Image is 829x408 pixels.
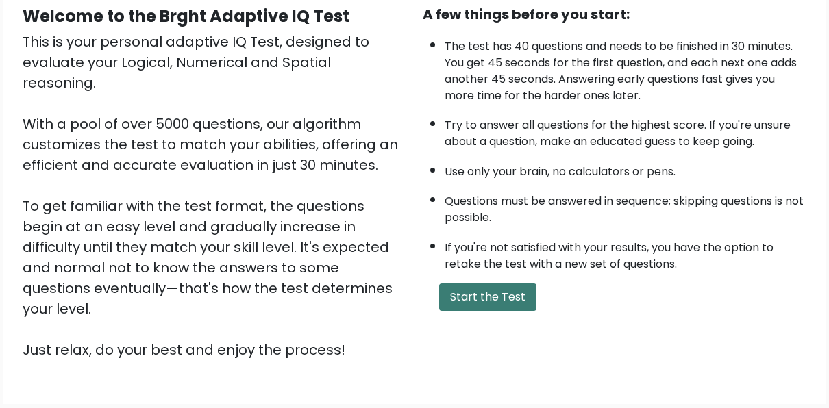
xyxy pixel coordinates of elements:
button: Start the Test [439,283,536,311]
li: Use only your brain, no calculators or pens. [445,157,806,180]
li: Questions must be answered in sequence; skipping questions is not possible. [445,186,806,226]
div: A few things before you start: [423,4,806,25]
b: Welcome to the Brght Adaptive IQ Test [23,5,349,27]
div: This is your personal adaptive IQ Test, designed to evaluate your Logical, Numerical and Spatial ... [23,31,406,360]
li: The test has 40 questions and needs to be finished in 30 minutes. You get 45 seconds for the firs... [445,31,806,104]
li: Try to answer all questions for the highest score. If you're unsure about a question, make an edu... [445,110,806,150]
li: If you're not satisfied with your results, you have the option to retake the test with a new set ... [445,233,806,272]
